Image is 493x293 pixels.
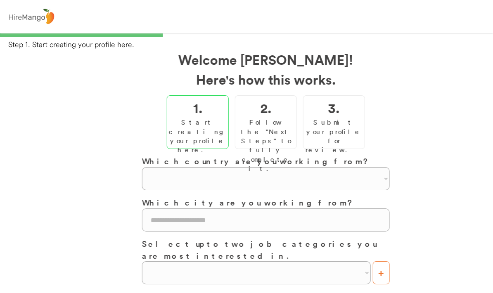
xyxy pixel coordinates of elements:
h2: 2. [260,98,271,118]
h2: 3. [328,98,340,118]
div: Step 1. Start creating your profile here. [8,39,493,50]
img: logo%20-%20hiremango%20gray.png [6,7,57,26]
h3: Which country are you working from? [142,155,390,167]
h3: Which city are you working from? [142,196,390,208]
div: 33% [2,33,491,37]
div: Start creating your profile here. [169,118,227,155]
h2: 1. [193,98,202,118]
h3: Select up to two job categories you are most interested in. [142,238,390,261]
button: + [373,261,390,284]
h2: Welcome [PERSON_NAME]! Here's how this works. [142,50,390,89]
div: Submit your profile for review. [306,118,363,155]
div: Follow the "Next Steps" to fully complete it. [237,118,294,173]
